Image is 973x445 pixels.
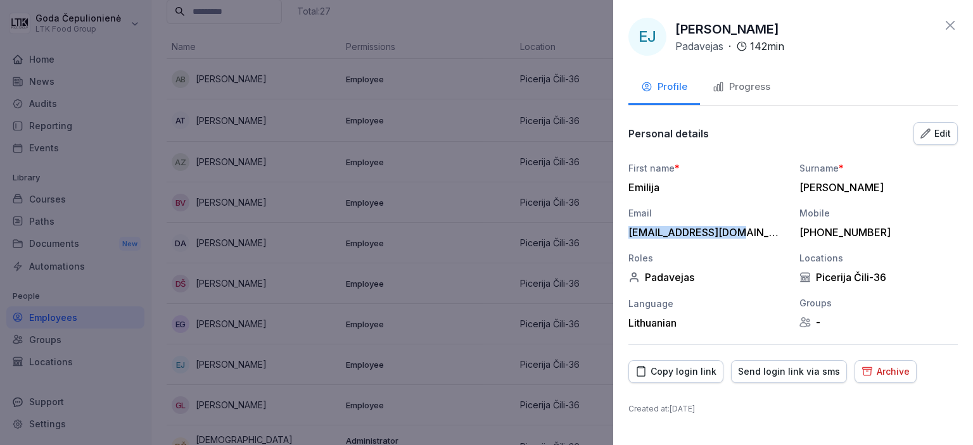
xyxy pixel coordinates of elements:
div: Progress [713,80,770,94]
button: Profile [628,71,700,105]
p: Personal details [628,127,709,140]
div: Padavejas [628,271,787,284]
div: EJ [628,18,666,56]
p: Created at : [DATE] [628,403,958,415]
div: Mobile [799,206,958,220]
div: Archive [862,365,910,379]
button: Edit [913,122,958,145]
div: · [675,39,784,54]
p: Padavejas [675,39,723,54]
div: [PHONE_NUMBER] [799,226,951,239]
p: 142 min [750,39,784,54]
div: Email [628,206,787,220]
div: [EMAIL_ADDRESS][DOMAIN_NAME] [628,226,780,239]
div: Picerija Čili-36 [799,271,958,284]
button: Progress [700,71,783,105]
button: Send login link via sms [731,360,847,383]
div: Send login link via sms [738,365,840,379]
div: First name [628,161,787,175]
div: Groups [799,296,958,310]
div: Copy login link [635,365,716,379]
div: Emilija [628,181,780,194]
div: - [799,316,958,329]
p: [PERSON_NAME] [675,20,779,39]
div: [PERSON_NAME] [799,181,951,194]
div: Surname [799,161,958,175]
div: Roles [628,251,787,265]
div: Language [628,297,787,310]
div: Lithuanian [628,317,787,329]
div: Profile [641,80,687,94]
div: Locations [799,251,958,265]
button: Archive [855,360,917,383]
div: Edit [920,127,951,141]
button: Copy login link [628,360,723,383]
